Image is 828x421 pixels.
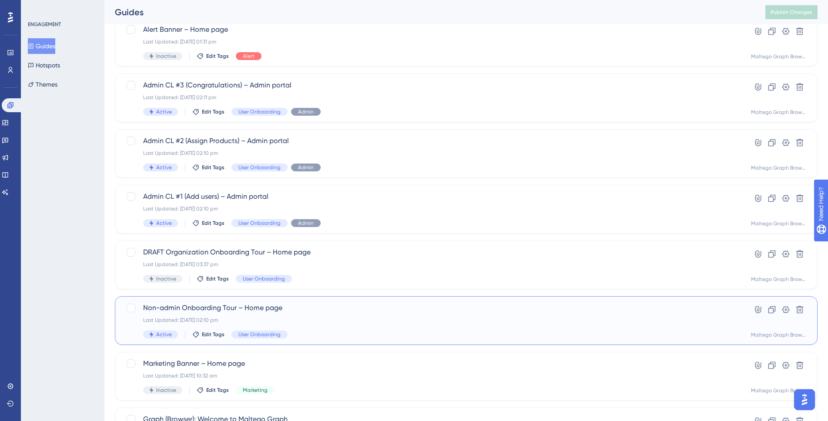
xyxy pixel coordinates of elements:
[238,164,281,171] span: User Onboarding
[765,5,818,19] button: Publish Changes
[28,21,61,28] div: ENGAGEMENT
[751,276,807,283] div: Maltego Graph Browser
[192,331,225,338] button: Edit Tags
[751,53,807,60] div: Maltego Graph Browser
[238,331,281,338] span: User Onboarding
[143,205,720,212] div: Last Updated: [DATE] 02:10 pm
[202,220,225,227] span: Edit Tags
[28,38,55,54] button: Guides
[206,53,229,60] span: Edit Tags
[791,387,818,413] iframe: UserGuiding AI Assistant Launcher
[197,275,229,282] button: Edit Tags
[243,387,268,394] span: Marketing
[143,358,720,369] span: Marketing Banner – Home page
[192,164,225,171] button: Edit Tags
[192,108,225,115] button: Edit Tags
[143,247,720,257] span: DRAFT Organization Onboarding Tour – Home page
[751,164,807,171] div: Maltego Graph Browser
[298,108,314,115] span: Admin
[243,275,285,282] span: User Onboarding
[202,108,225,115] span: Edit Tags
[143,372,720,379] div: Last Updated: [DATE] 10:32 am
[156,164,172,171] span: Active
[751,331,807,338] div: Maltego Graph Browser
[197,387,229,394] button: Edit Tags
[28,77,57,92] button: Themes
[143,80,720,90] span: Admin CL #3 (Congratulations) – Admin portal
[115,6,744,18] div: Guides
[238,220,281,227] span: User Onboarding
[751,220,807,227] div: Maltego Graph Browser
[202,164,225,171] span: Edit Tags
[156,387,176,394] span: Inactive
[206,387,229,394] span: Edit Tags
[143,136,720,146] span: Admin CL #2 (Assign Products) – Admin portal
[238,108,281,115] span: User Onboarding
[143,24,720,35] span: Alert Banner – Home page
[751,109,807,116] div: Maltego Graph Browser
[143,317,720,324] div: Last Updated: [DATE] 02:10 pm
[156,108,172,115] span: Active
[28,57,60,73] button: Hotspots
[298,164,314,171] span: Admin
[143,38,720,45] div: Last Updated: [DATE] 01:31 pm
[197,53,229,60] button: Edit Tags
[751,387,807,394] div: Maltego Graph Browser
[143,303,720,313] span: Non-admin Onboarding Tour – Home page
[156,220,172,227] span: Active
[20,2,54,13] span: Need Help?
[243,53,255,60] span: Alert
[298,220,314,227] span: Admin
[143,191,720,202] span: Admin CL #1 (Add users) – Admin portal
[156,53,176,60] span: Inactive
[143,150,720,157] div: Last Updated: [DATE] 02:10 pm
[206,275,229,282] span: Edit Tags
[771,9,812,16] span: Publish Changes
[192,220,225,227] button: Edit Tags
[156,275,176,282] span: Inactive
[143,261,720,268] div: Last Updated: [DATE] 03:37 pm
[202,331,225,338] span: Edit Tags
[156,331,172,338] span: Active
[143,94,720,101] div: Last Updated: [DATE] 02:11 pm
